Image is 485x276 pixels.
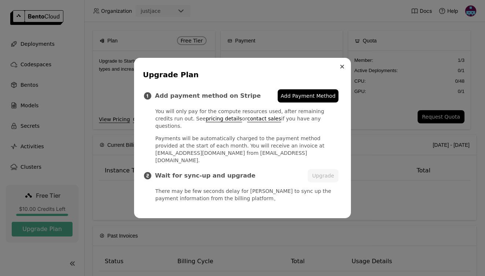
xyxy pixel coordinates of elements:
button: Close [338,62,347,71]
a: pricing details [206,116,242,122]
div: dialog [134,58,351,218]
a: contact sales [247,116,281,122]
h3: Wait for sync-up and upgrade [155,172,308,179]
h3: Add payment method on Stripe [155,92,278,100]
a: Add Payment Method [278,89,338,102]
p: There may be few seconds delay for [PERSON_NAME] to sync up the payment information from the bill... [155,187,338,202]
span: Add Payment Method [281,92,336,100]
p: You will only pay for the compute resources used, after remaining credits run out. See or if you ... [155,108,338,130]
p: Payments will be automatically charged to the payment method provided at the start of each month.... [155,135,338,164]
button: Upgrade [308,169,338,182]
div: Upgrade Plan [143,70,339,80]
